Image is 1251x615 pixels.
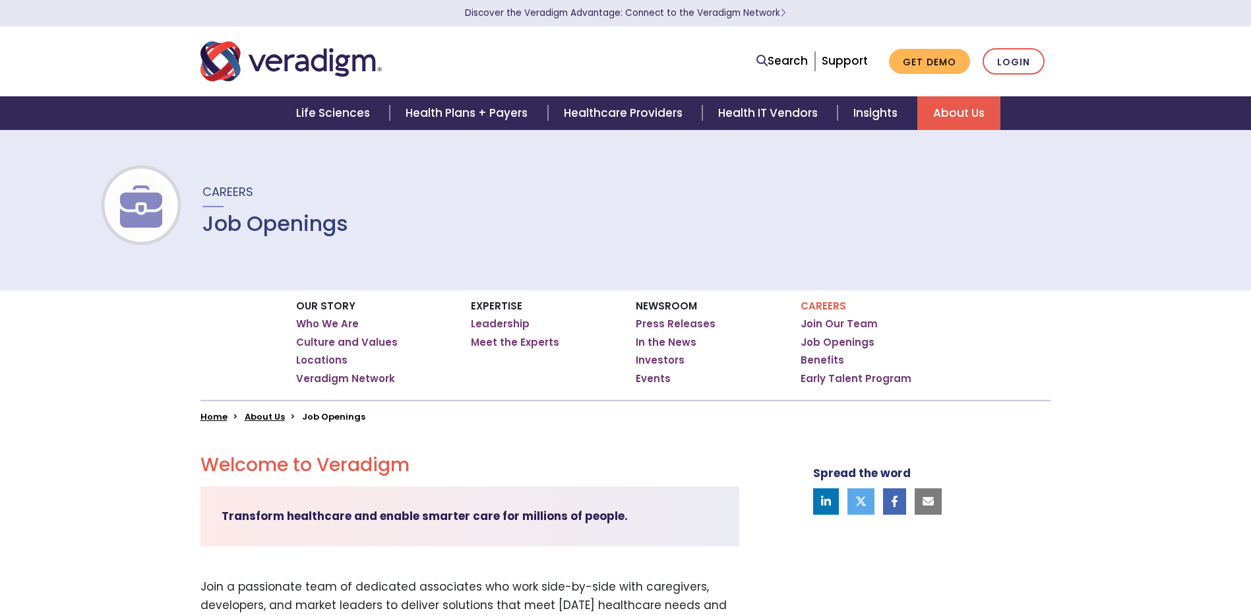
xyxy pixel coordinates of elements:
[838,96,917,130] a: Insights
[801,317,878,331] a: Join Our Team
[813,465,911,481] strong: Spread the word
[548,96,702,130] a: Healthcare Providers
[889,49,970,75] a: Get Demo
[636,317,716,331] a: Press Releases
[390,96,547,130] a: Health Plans + Payers
[780,7,786,19] span: Learn More
[801,336,874,349] a: Job Openings
[222,508,628,524] strong: Transform healthcare and enable smarter care for millions of people.
[202,211,348,236] h1: Job Openings
[200,410,228,423] a: Home
[280,96,390,130] a: Life Sciences
[822,53,868,69] a: Support
[756,52,808,70] a: Search
[296,317,359,331] a: Who We Are
[801,354,844,367] a: Benefits
[465,7,786,19] a: Discover the Veradigm Advantage: Connect to the Veradigm NetworkLearn More
[983,48,1045,75] a: Login
[636,372,671,385] a: Events
[296,354,348,367] a: Locations
[471,336,559,349] a: Meet the Experts
[636,336,696,349] a: In the News
[801,372,911,385] a: Early Talent Program
[917,96,1000,130] a: About Us
[200,454,739,476] h2: Welcome to Veradigm
[200,40,382,83] img: Veradigm logo
[296,336,398,349] a: Culture and Values
[636,354,685,367] a: Investors
[202,183,253,200] span: Careers
[245,410,285,423] a: About Us
[702,96,838,130] a: Health IT Vendors
[471,317,530,331] a: Leadership
[296,372,395,385] a: Veradigm Network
